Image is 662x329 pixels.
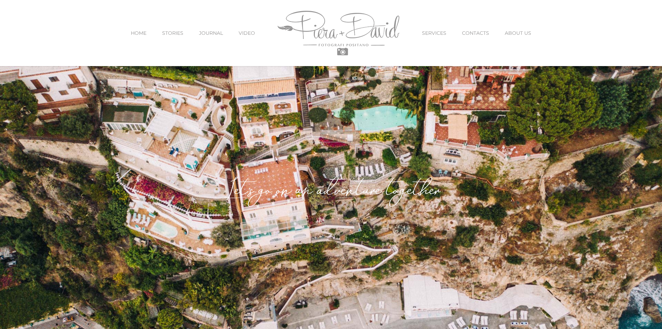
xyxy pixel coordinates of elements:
[239,31,255,35] span: VIDEO
[223,181,438,204] em: Let's go on an adventure together
[162,31,183,35] span: STORIES
[422,31,446,35] span: SERVICES
[462,31,489,35] span: CONTACTS
[278,11,399,55] img: Piera Plus David Photography Positano Logo
[505,31,531,35] span: ABOUT US
[131,31,146,35] span: HOME
[199,31,223,35] span: JOURNAL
